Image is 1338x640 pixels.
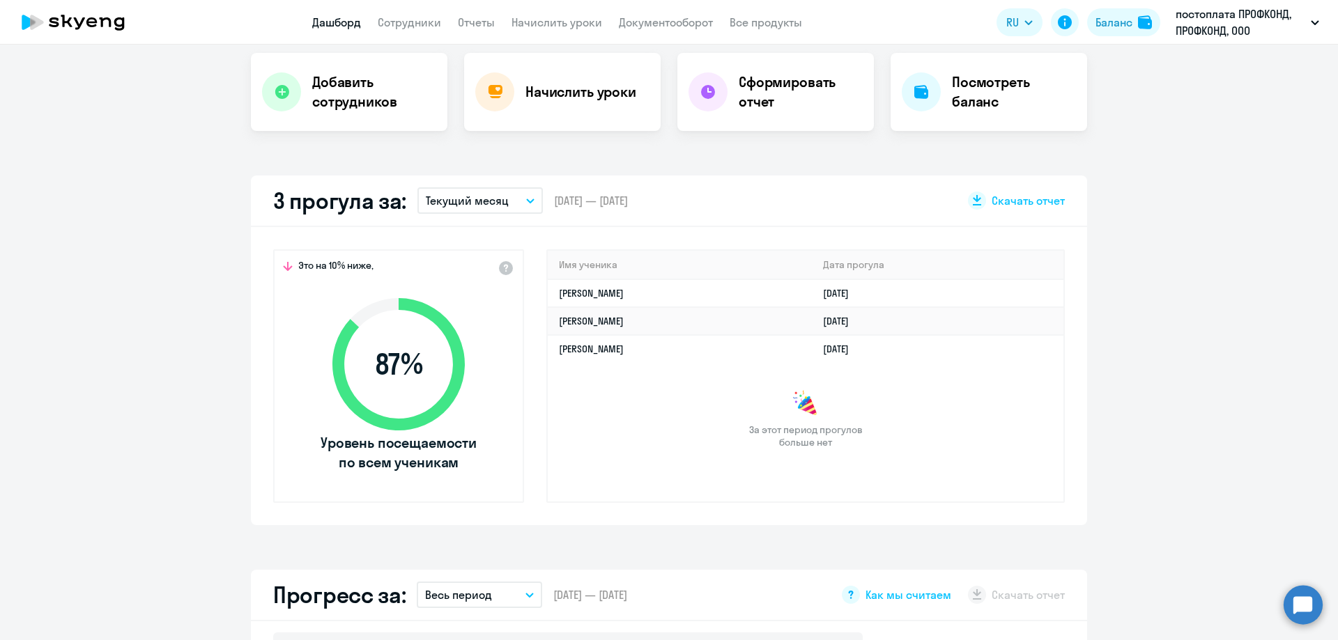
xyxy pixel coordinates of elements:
img: congrats [792,390,820,418]
a: [DATE] [823,315,860,327]
a: [PERSON_NAME] [559,315,624,327]
a: [PERSON_NAME] [559,343,624,355]
th: Дата прогула [812,251,1063,279]
img: balance [1138,15,1152,29]
h4: Начислить уроки [525,82,636,102]
button: RU [997,8,1043,36]
a: Сотрудники [378,15,441,29]
h4: Посмотреть баланс [952,72,1076,111]
a: [DATE] [823,343,860,355]
a: Начислить уроки [512,15,602,29]
p: Весь период [425,586,492,603]
th: Имя ученика [548,251,812,279]
a: Документооборот [619,15,713,29]
button: Балансbalance [1087,8,1160,36]
button: Текущий месяц [417,187,543,214]
h2: 3 прогула за: [273,187,406,214]
a: Отчеты [458,15,495,29]
a: [DATE] [823,287,860,299]
span: 87 % [318,348,479,381]
span: Как мы считаем [866,587,951,602]
a: Дашборд [312,15,361,29]
span: Скачать отчет [992,193,1065,208]
span: RU [1006,14,1019,31]
h4: Добавить сотрудников [312,72,436,111]
span: За этот период прогулов больше нет [747,423,864,448]
h2: Прогресс за: [273,581,406,609]
span: [DATE] — [DATE] [554,193,628,208]
div: Баланс [1095,14,1132,31]
button: Весь период [417,582,542,608]
p: Текущий месяц [426,192,509,209]
a: [PERSON_NAME] [559,287,624,299]
span: Уровень посещаемости по всем ученикам [318,433,479,472]
h4: Сформировать отчет [739,72,863,111]
span: [DATE] — [DATE] [553,587,627,602]
p: постоплата ПРОФКОНД, ПРОФКОНД, ООО [1176,6,1305,39]
span: Это на 10% ниже, [298,259,374,276]
a: Все продукты [730,15,802,29]
button: постоплата ПРОФКОНД, ПРОФКОНД, ООО [1169,6,1326,39]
